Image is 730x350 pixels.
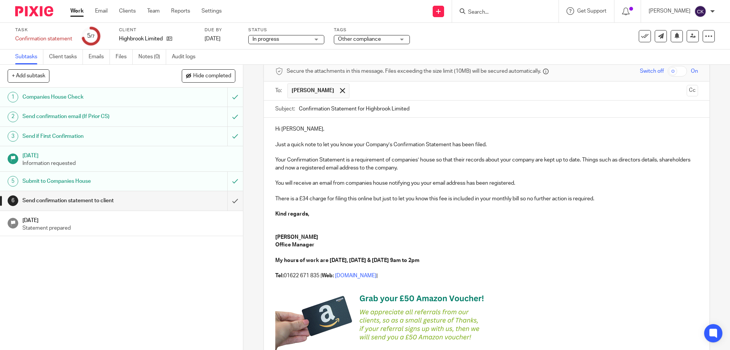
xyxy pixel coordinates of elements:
div: 6 [8,195,18,206]
img: svg%3E [694,5,706,18]
p: 01622 671 835 | | [275,272,698,280]
h1: [DATE] [22,215,235,224]
label: Client [119,27,195,33]
h1: Send if First Confirmation [22,131,154,142]
strong: [PERSON_NAME] [275,235,318,240]
div: Confirmation statement [15,35,72,43]
button: Hide completed [182,69,235,82]
div: 5 [87,32,95,40]
a: Team [147,7,160,15]
div: 3 [8,131,18,142]
input: Search [467,9,536,16]
p: [PERSON_NAME] [649,7,690,15]
label: Task [15,27,72,33]
span: Get Support [577,8,606,14]
p: Highbrook Limited [119,35,163,43]
label: Subject: [275,105,295,113]
h1: [DATE] [22,150,235,160]
a: Clients [119,7,136,15]
label: Status [248,27,324,33]
h1: Send confirmation email (If Prior CS) [22,111,154,122]
span: [PERSON_NAME] [292,87,334,94]
button: + Add subtask [8,69,49,82]
strong: Office Manager [275,242,314,248]
span: Hide completed [193,73,231,79]
a: Notes (0) [138,50,166,64]
span: Other compliance [338,37,381,42]
a: Emails [89,50,110,64]
p: Statement prepared [22,224,235,232]
a: Subtasks [15,50,43,64]
div: 2 [8,112,18,122]
div: 5 [8,176,18,187]
span: [DATE] [205,36,221,42]
p: Hi [PERSON_NAME], [275,125,698,133]
a: Audit logs [172,50,201,64]
label: Due by [205,27,239,33]
span: In progress [252,37,279,42]
a: [DOMAIN_NAME] [335,273,376,278]
p: Your Confirmation Statement is a requirement of companies’ house so that their records about your... [275,156,698,172]
button: Cc [687,85,698,96]
strong: My hours of work are [DATE], [DATE] & [DATE] 9am to 2pm [275,258,419,263]
a: Work [70,7,84,15]
strong: Web: [322,273,334,278]
p: Information requested [22,160,235,167]
h1: Send confirmation statement to client [22,195,154,206]
p: There is a £34 charge for filing this online but just to let you know this fee is included in you... [275,195,698,203]
a: Reports [171,7,190,15]
p: Just a quick note to let you know your Company’s Confirmation Statement has been filed. [275,141,698,149]
span: On [691,67,698,75]
strong: Kind regards, [275,211,309,217]
p: You will receive an email from companies house notifying you your email address has been registered. [275,179,698,187]
div: 1 [8,92,18,102]
strong: Tel: [275,273,284,278]
span: Secure the attachments in this message. Files exceeding the size limit (10MB) will be secured aut... [287,67,541,75]
label: Tags [334,27,410,33]
a: Client tasks [49,50,83,64]
a: Files [116,50,133,64]
a: Email [95,7,108,15]
img: Pixie [15,6,53,16]
h1: Companies House Check [22,91,154,103]
label: To: [275,87,284,94]
small: /7 [90,34,95,38]
a: Settings [202,7,222,15]
h1: Submit to Companies House [22,176,154,187]
span: Switch off [640,67,664,75]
